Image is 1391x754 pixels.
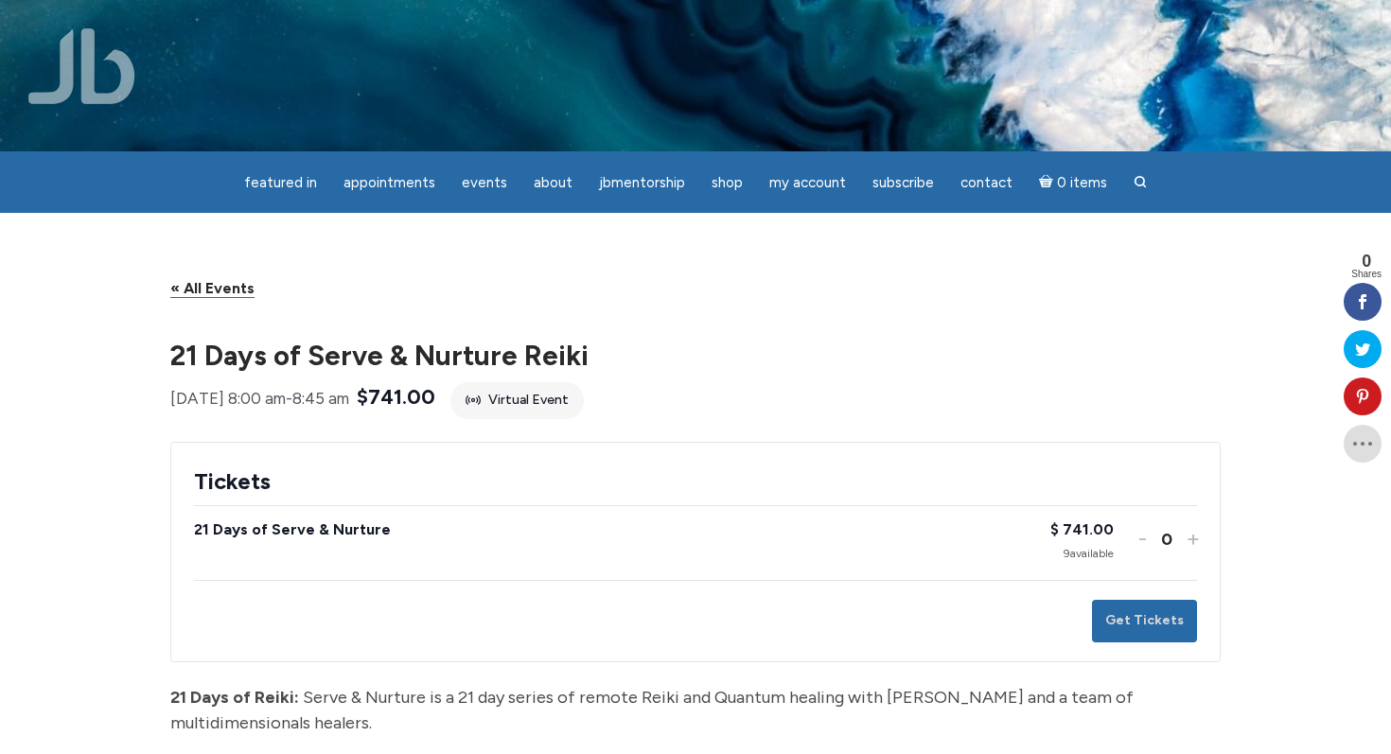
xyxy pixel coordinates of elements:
[170,342,1221,369] h1: 21 Days of Serve & Nurture Reiki
[588,165,696,202] a: JBMentorship
[1186,524,1197,552] button: +
[1050,546,1114,562] div: available
[462,174,507,191] span: Events
[861,165,945,202] a: Subscribe
[769,174,846,191] span: My Account
[1057,176,1107,190] span: 0 items
[1351,270,1382,279] span: Shares
[1028,163,1118,202] a: Cart0 items
[170,389,286,408] span: [DATE] 8:00 am
[700,165,754,202] a: Shop
[1063,520,1114,538] span: 741.00
[599,174,685,191] span: JBMentorship
[1050,520,1059,538] span: $
[170,279,255,298] a: « All Events
[522,165,584,202] a: About
[758,165,857,202] a: My Account
[292,389,349,408] span: 8:45 am
[170,687,299,708] strong: 21 Days of Reiki:
[28,28,135,104] img: Jamie Butler. The Everyday Medium
[194,517,1050,542] div: 21 Days of Serve & Nurture
[357,380,435,413] span: $741.00
[1039,174,1057,191] i: Cart
[450,165,519,202] a: Events
[170,685,1221,736] p: Serve & Nurture is a 21 day series of remote Reiki and Quantum healing with [PERSON_NAME] and a t...
[1092,600,1197,642] button: Get Tickets
[332,165,447,202] a: Appointments
[534,174,572,191] span: About
[450,382,584,419] div: Virtual Event
[960,174,1012,191] span: Contact
[949,165,1024,202] a: Contact
[1064,547,1070,560] span: 9
[872,174,934,191] span: Subscribe
[1351,253,1382,270] span: 0
[194,465,1197,498] h2: Tickets
[712,174,743,191] span: Shop
[244,174,317,191] span: featured in
[233,165,328,202] a: featured in
[170,384,349,413] div: -
[343,174,435,191] span: Appointments
[1136,524,1148,552] button: -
